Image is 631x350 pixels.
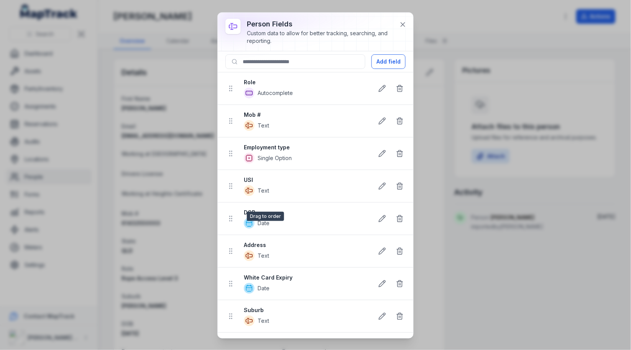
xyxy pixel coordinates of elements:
[244,274,367,281] strong: White Card Expiry
[247,19,393,29] h3: person fields
[244,111,367,119] strong: Mob #
[371,54,406,69] button: Add field
[244,241,367,249] strong: Address
[258,122,269,129] span: Text
[247,212,284,221] span: Drag to order
[244,144,367,151] strong: Employment type
[258,252,269,260] span: Text
[258,154,292,162] span: Single Option
[247,29,393,45] div: Custom data to allow for better tracking, searching, and reporting.
[244,176,367,184] strong: USI
[244,209,367,216] strong: DOB
[258,89,293,97] span: Autocomplete
[258,219,269,227] span: Date
[244,79,367,86] strong: Role
[258,317,269,325] span: Text
[244,306,367,314] strong: Suburb
[258,187,269,195] span: Text
[258,285,269,292] span: Date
